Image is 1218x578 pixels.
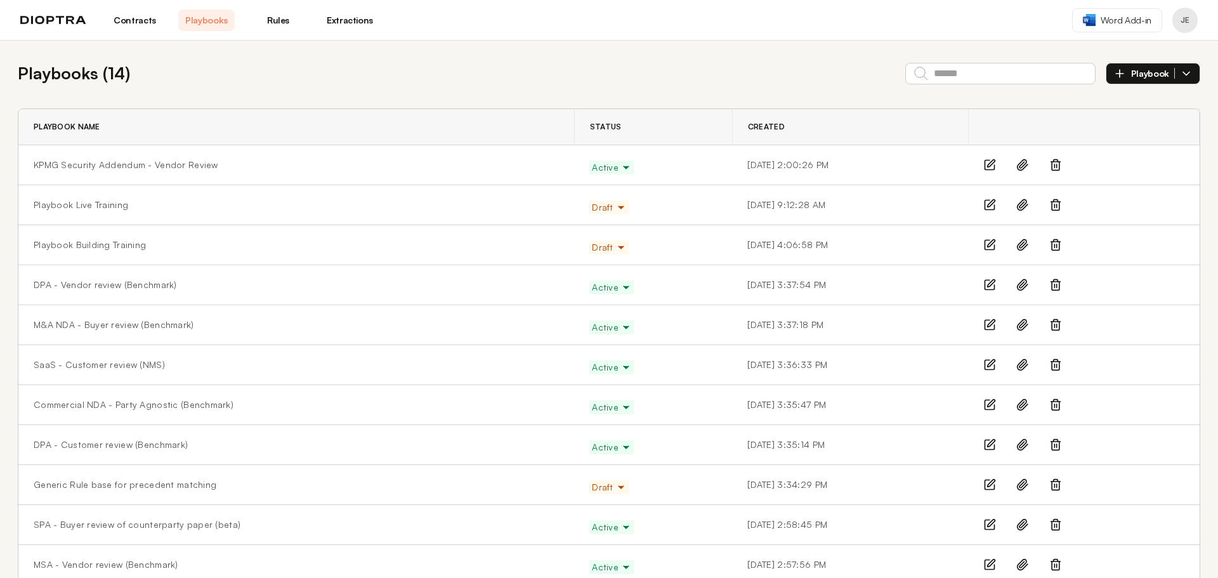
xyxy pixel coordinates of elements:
[589,200,628,214] button: Draft
[732,505,968,545] td: [DATE] 2:58:45 PM
[589,520,634,534] button: Active
[732,145,968,185] td: [DATE] 2:00:26 PM
[732,265,968,305] td: [DATE] 3:37:54 PM
[592,361,631,374] span: Active
[322,10,378,31] a: Extractions
[34,122,100,132] span: Playbook Name
[592,321,631,334] span: Active
[732,305,968,345] td: [DATE] 3:37:18 PM
[592,201,625,214] span: Draft
[592,521,631,534] span: Active
[34,558,178,571] a: MSA - Vendor review (Benchmark)
[250,10,306,31] a: Rules
[34,239,146,251] a: Playbook Building Training
[732,185,968,225] td: [DATE] 9:12:28 AM
[589,161,634,174] button: Active
[592,481,625,494] span: Draft
[589,400,634,414] button: Active
[34,438,188,451] a: DPA - Customer review (Benchmark)
[34,398,233,411] a: Commercial NDA - Party Agnostic (Benchmark)
[34,319,194,331] a: M&A NDA - Buyer review (Benchmark)
[1131,68,1175,79] span: Playbook
[34,159,218,171] a: KPMG Security Addendum - Vendor Review
[732,385,968,425] td: [DATE] 3:35:47 PM
[589,240,628,254] button: Draft
[34,199,128,211] a: Playbook Live Training
[589,360,634,374] button: Active
[589,480,628,494] button: Draft
[592,161,631,174] span: Active
[589,280,634,294] button: Active
[1072,8,1162,32] a: Word Add-in
[592,441,631,454] span: Active
[589,560,634,574] button: Active
[589,320,634,334] button: Active
[1172,8,1198,33] button: Profile menu
[178,10,235,31] a: Playbooks
[34,478,216,491] a: Generic Rule base for precedent matching
[590,122,622,132] span: Status
[592,561,631,574] span: Active
[18,61,130,86] h2: Playbooks ( 14 )
[1106,63,1200,84] button: Playbook
[34,279,177,291] a: DPA - Vendor review (Benchmark)
[34,358,165,371] a: SaaS - Customer review (NMS)
[748,122,785,132] span: Created
[732,345,968,385] td: [DATE] 3:36:33 PM
[732,225,968,265] td: [DATE] 4:06:58 PM
[1101,14,1151,27] span: Word Add-in
[592,241,625,254] span: Draft
[732,425,968,465] td: [DATE] 3:35:14 PM
[1083,14,1096,26] img: word
[107,10,163,31] a: Contracts
[20,16,86,25] img: logo
[732,465,968,505] td: [DATE] 3:34:29 PM
[592,281,631,294] span: Active
[589,440,634,454] button: Active
[592,401,631,414] span: Active
[34,518,240,531] a: SPA - Buyer review of counterparty paper (beta)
